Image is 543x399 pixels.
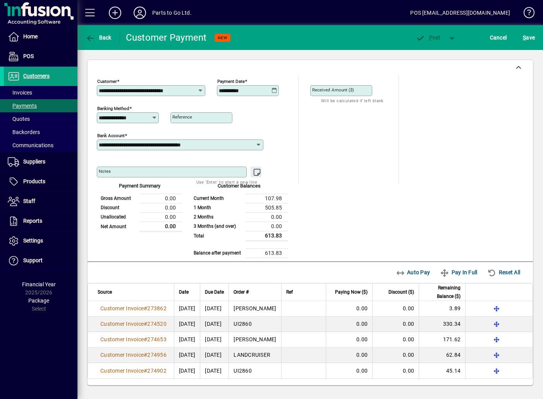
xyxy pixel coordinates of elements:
mat-label: Received Amount ($) [312,87,354,93]
span: POS [23,53,34,59]
a: Quotes [4,112,77,126]
span: NEW [218,35,227,40]
a: Knowledge Base [518,2,533,27]
a: Reports [4,212,77,231]
button: Add [103,6,127,20]
span: 273862 [147,305,167,311]
span: Cancel [490,31,507,44]
a: Payments [4,99,77,112]
div: Customer Balances [190,182,288,194]
span: Payments [8,103,37,109]
a: POS [4,47,77,66]
td: 107.98 [246,194,288,203]
span: Package [28,298,49,304]
div: Payment Summary [97,182,182,194]
button: Save [521,31,537,45]
td: 1 Month [190,203,246,212]
span: [DATE] [179,336,196,342]
span: Source [98,288,112,296]
span: Settings [23,237,43,244]
span: 0.00 [403,368,414,374]
span: # [144,352,147,358]
td: 2 Months [190,212,246,222]
a: Support [4,251,77,270]
a: Settings [4,231,77,251]
span: 274653 [147,336,167,342]
span: Support [23,257,43,263]
span: 3.89 [449,305,461,311]
span: [DATE] [179,352,196,358]
button: Reset All [484,265,523,279]
td: [DATE] [200,363,229,378]
span: # [144,321,147,327]
a: Communications [4,139,77,152]
span: 274902 [147,368,167,374]
span: Customer Invoice [100,305,144,311]
a: Products [4,172,77,191]
td: 0.00 [139,203,182,212]
span: 0.00 [403,336,414,342]
span: [DATE] [179,368,196,374]
a: Staff [4,192,77,211]
span: 330.34 [443,321,461,327]
span: Ref [286,288,293,296]
app-page-summary-card: Payment Summary [97,184,182,232]
button: Back [84,31,113,45]
span: Order # [234,288,249,296]
a: Customer Invoice#274902 [98,366,169,375]
a: Customer Invoice#274520 [98,320,169,328]
td: [PERSON_NAME] [229,301,281,316]
span: S [523,34,526,41]
span: # [144,336,147,342]
span: 0.00 [356,368,368,374]
mat-label: Bank Account [97,133,125,138]
td: Total [190,231,246,241]
span: Home [23,33,38,40]
mat-label: Customer [97,79,117,84]
td: Balance after payment [190,248,246,258]
span: Customer Invoice [100,336,144,342]
td: 0.00 [246,222,288,231]
span: 0.00 [356,352,368,358]
app-page-summary-card: Customer Balances [190,184,288,258]
span: Staff [23,198,35,204]
td: [DATE] [200,347,229,363]
span: Products [23,178,45,184]
span: 0.00 [356,305,368,311]
td: 613.83 [246,231,288,241]
span: 274520 [147,321,167,327]
span: Date [179,288,189,296]
span: Backorders [8,129,40,135]
mat-label: Notes [99,169,111,174]
span: 0.00 [356,321,368,327]
span: # [144,305,147,311]
div: Parts to Go Ltd. [152,7,192,19]
span: 45.14 [446,368,461,374]
mat-label: Reference [172,114,192,120]
app-page-header-button: Back [77,31,120,45]
td: UI2860 [229,316,281,332]
span: 0.00 [403,321,414,327]
span: Pay In Full [440,266,477,279]
span: Discount ($) [388,288,414,296]
span: Customer Invoice [100,368,144,374]
span: Invoices [8,89,32,96]
span: Customer Invoice [100,321,144,327]
span: Customers [23,73,50,79]
span: Suppliers [23,158,45,165]
span: Back [86,34,112,41]
td: 505.85 [246,203,288,212]
button: Profile [127,6,152,20]
a: Customer Invoice#273862 [98,304,169,313]
td: [DATE] [200,301,229,316]
span: Reset All [487,266,520,279]
td: Gross Amount [97,194,139,203]
span: Customer Invoice [100,352,144,358]
span: 0.00 [403,305,414,311]
span: 62.84 [446,352,461,358]
td: [DATE] [200,332,229,347]
td: [PERSON_NAME] [229,332,281,347]
mat-label: Banking method [97,106,129,111]
td: Net Amount [97,222,139,231]
span: Quotes [8,116,30,122]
